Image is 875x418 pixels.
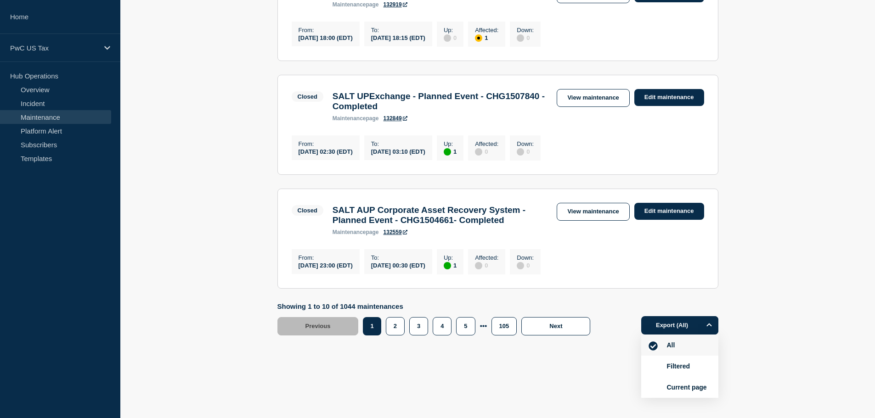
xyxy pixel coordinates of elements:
[444,254,457,261] p: Up :
[333,229,366,235] span: maintenance
[557,89,629,107] a: View maintenance
[299,33,353,41] div: [DATE] 18:00 (EDT)
[371,140,425,147] p: To :
[456,317,475,335] button: 5
[444,261,457,269] div: 1
[384,1,407,8] a: 132919
[475,147,498,156] div: 0
[517,261,534,269] div: 0
[444,262,451,269] div: up
[664,341,678,349] button: All
[475,33,498,42] div: 1
[298,207,317,214] div: Closed
[641,316,718,334] button: Export (All)
[517,33,534,42] div: 0
[333,1,379,8] p: page
[664,383,710,391] button: Current page
[371,261,425,269] div: [DATE] 00:30 (EDT)
[517,34,524,42] div: disabled
[475,254,498,261] p: Affected :
[517,262,524,269] div: disabled
[475,262,482,269] div: disabled
[634,89,704,106] a: Edit maintenance
[371,254,425,261] p: To :
[475,34,482,42] div: affected
[333,115,366,122] span: maintenance
[700,316,718,334] button: Options
[475,148,482,156] div: disabled
[444,148,451,156] div: up
[333,115,379,122] p: page
[517,27,534,33] p: Down :
[433,317,452,335] button: 4
[444,140,457,147] p: Up :
[549,323,562,329] span: Next
[444,147,457,156] div: 1
[371,27,425,33] p: To :
[299,261,353,269] div: [DATE] 23:00 (EDT)
[475,261,498,269] div: 0
[521,317,590,335] button: Next
[557,203,629,221] a: View maintenance
[444,33,457,42] div: 0
[517,148,524,156] div: disabled
[298,93,317,100] div: Closed
[333,229,379,235] p: page
[299,147,353,155] div: [DATE] 02:30 (EDT)
[277,302,595,310] p: Showing 1 to 10 of 1044 maintenances
[277,317,359,335] button: Previous
[517,140,534,147] p: Down :
[333,1,366,8] span: maintenance
[444,34,451,42] div: disabled
[634,203,704,220] a: Edit maintenance
[386,317,405,335] button: 2
[305,323,331,329] span: Previous
[299,27,353,33] p: From :
[384,115,407,122] a: 132849
[363,317,381,335] button: 1
[409,317,428,335] button: 3
[517,254,534,261] p: Down :
[10,44,98,52] p: PwC US Tax
[491,317,517,335] button: 105
[475,140,498,147] p: Affected :
[444,27,457,33] p: Up :
[475,27,498,33] p: Affected :
[299,140,353,147] p: From :
[371,147,425,155] div: [DATE] 03:10 (EDT)
[299,254,353,261] p: From :
[333,205,548,225] h3: SALT AUP Corporate Asset Recovery System - Planned Event - CHG1504661- Completed
[664,362,693,370] button: Filtered
[371,33,425,41] div: [DATE] 18:15 (EDT)
[384,229,407,235] a: 132559
[333,91,548,111] h3: SALT UPExchange - Planned Event - CHG1507840 - Completed
[517,147,534,156] div: 0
